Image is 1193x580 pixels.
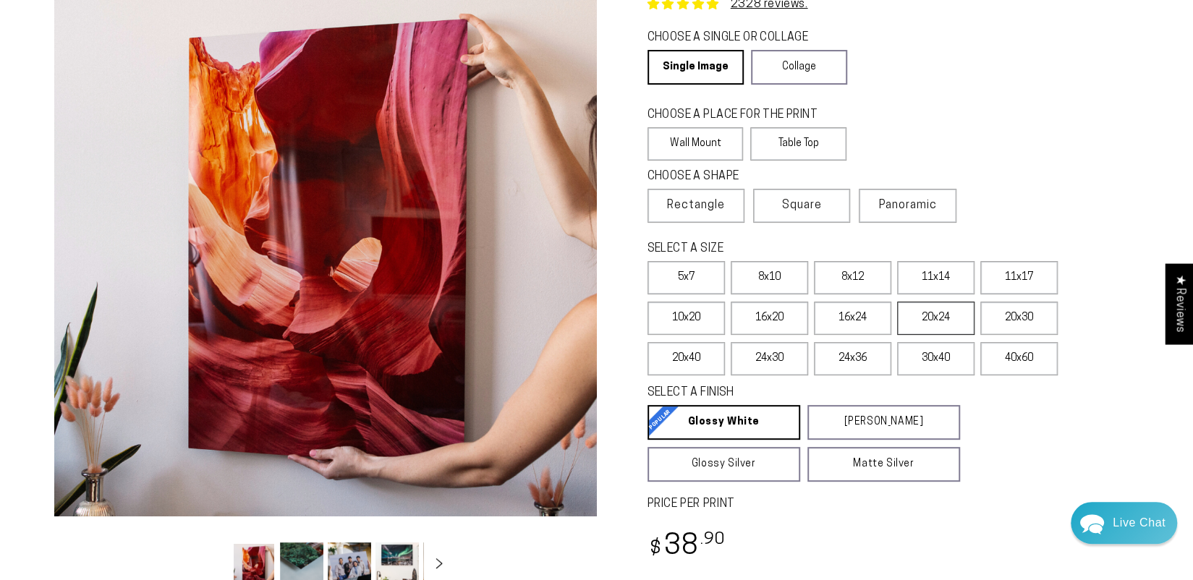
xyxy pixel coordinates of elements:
[751,50,847,85] a: Collage
[897,342,975,375] label: 30x40
[196,548,228,580] button: Slide left
[648,533,726,561] bdi: 38
[731,342,808,375] label: 24x30
[897,261,975,294] label: 11x14
[731,302,808,335] label: 16x20
[750,127,846,161] label: Table Top
[650,540,662,559] span: $
[807,447,960,482] a: Matte Silver
[980,261,1058,294] label: 11x17
[814,342,891,375] label: 24x36
[648,107,833,124] legend: CHOOSE A PLACE FOR THE PRINT
[980,302,1058,335] label: 20x30
[731,261,808,294] label: 8x10
[897,302,975,335] label: 20x24
[700,532,726,548] sup: .90
[648,496,1139,513] label: PRICE PER PRINT
[648,385,925,401] legend: SELECT A FINISH
[648,241,937,257] legend: SELECT A SIZE
[667,197,725,214] span: Rectangle
[782,197,822,214] span: Square
[648,127,744,161] label: Wall Mount
[807,405,960,440] a: [PERSON_NAME]
[648,447,800,482] a: Glossy Silver
[814,261,891,294] label: 8x12
[879,200,937,211] span: Panoramic
[1071,502,1177,544] div: Chat widget toggle
[648,30,834,46] legend: CHOOSE A SINGLE OR COLLAGE
[648,342,725,375] label: 20x40
[648,169,836,185] legend: CHOOSE A SHAPE
[1166,263,1193,344] div: Click to open Judge.me floating reviews tab
[648,302,725,335] label: 10x20
[423,548,455,580] button: Slide right
[814,302,891,335] label: 16x24
[648,261,725,294] label: 5x7
[648,405,800,440] a: Glossy White
[980,342,1058,375] label: 40x60
[1113,502,1166,544] div: Contact Us Directly
[648,50,744,85] a: Single Image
